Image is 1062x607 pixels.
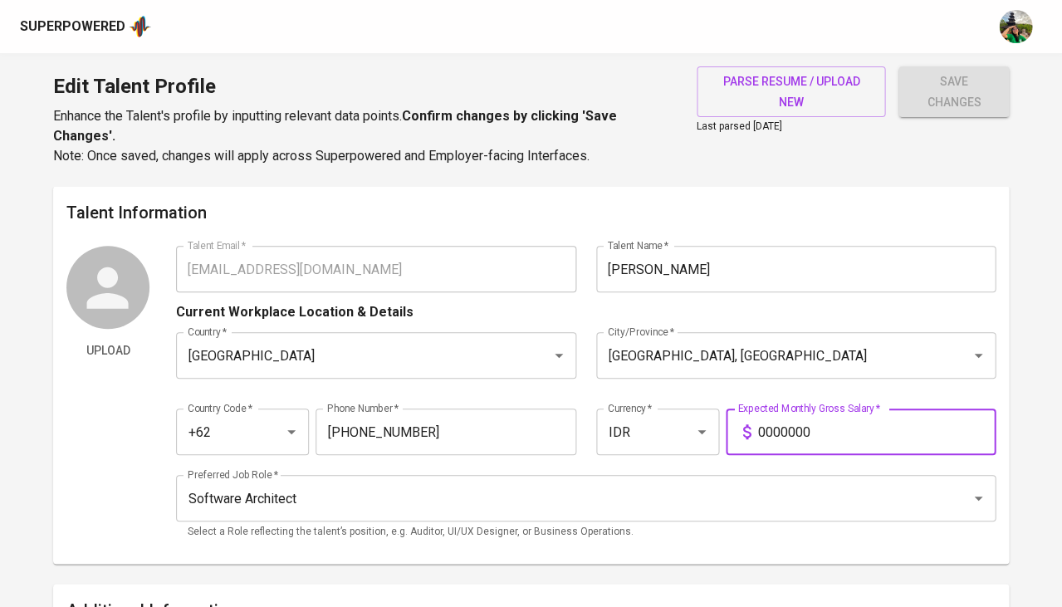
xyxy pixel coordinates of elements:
[898,66,1009,117] button: save changes
[20,17,125,37] div: Superpowered
[697,66,886,117] button: parse resume / upload new
[66,335,149,366] button: Upload
[53,66,677,106] h1: Edit Talent Profile
[20,14,151,39] a: Superpoweredapp logo
[999,10,1032,43] img: eva@glints.com
[53,106,677,166] p: Enhance the Talent's profile by inputting relevant data points. Note: Once saved, changes will ap...
[66,199,996,226] h6: Talent Information
[710,71,873,112] span: parse resume / upload new
[176,302,414,322] p: Current Workplace Location & Details
[912,71,996,112] span: save changes
[73,340,143,361] span: Upload
[690,420,713,443] button: Open
[129,14,151,39] img: app logo
[188,524,984,541] p: Select a Role reflecting the talent’s position, e.g. Auditor, UI/UX Designer, or Business Operati...
[547,344,570,367] button: Open
[280,420,303,443] button: Open
[967,344,990,367] button: Open
[967,487,990,510] button: Open
[697,120,782,132] span: Last parsed [DATE]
